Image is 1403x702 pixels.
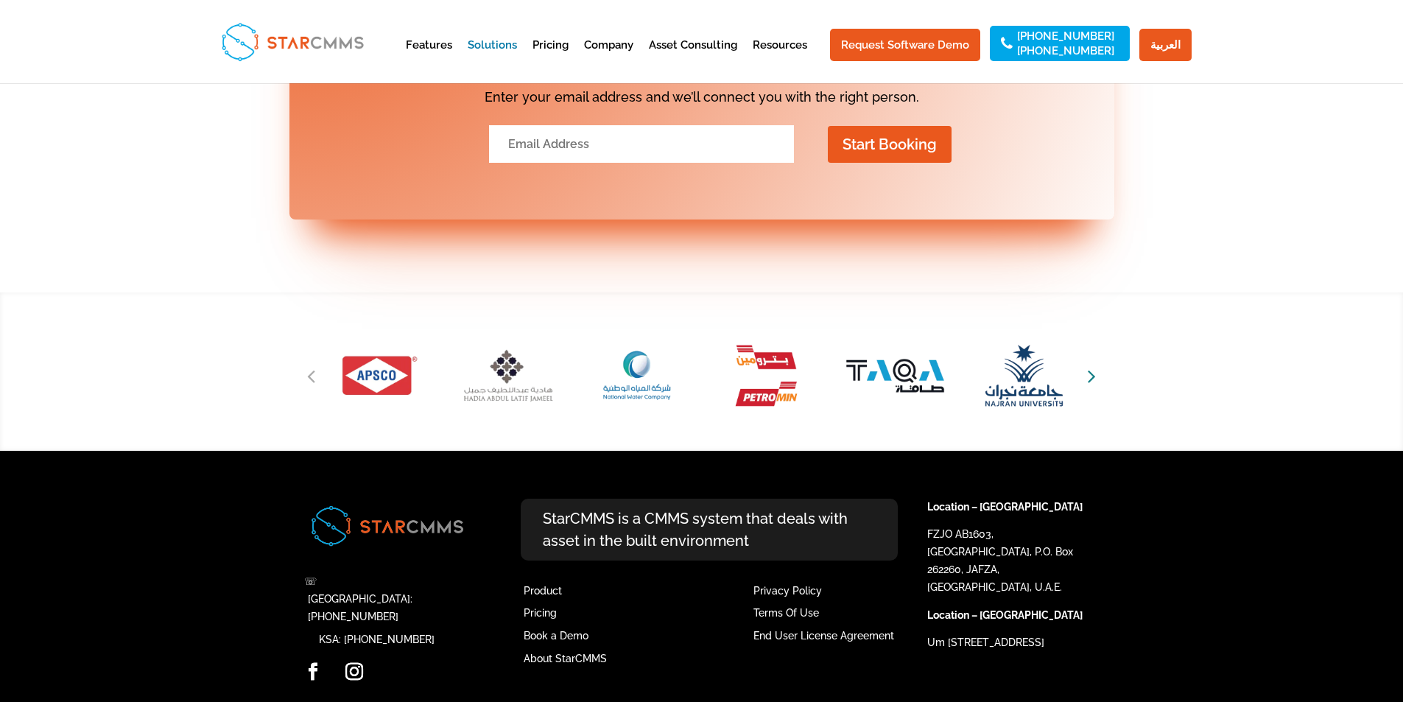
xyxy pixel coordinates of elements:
img: APSCO Logo [323,323,437,429]
p: Um [STREET_ADDRESS] [927,634,1093,652]
input: Email Address [489,125,794,163]
a: Features [406,40,452,76]
a: KSA: [PHONE_NUMBER] [319,633,435,645]
img: Image [304,499,470,553]
a: About StarCMMS [524,653,607,664]
img: StarCMMS [215,16,370,67]
div: 29 / 51 [580,323,695,429]
img: Najran University Logo [967,323,1081,429]
a: Company [584,40,633,76]
a: Request Software Demo [830,29,980,61]
p: FZJO AB1603, [GEOGRAPHIC_DATA], P.O. Box 262260, JAFZA, [GEOGRAPHIC_DATA], U.A.E. [927,526,1093,606]
a: [GEOGRAPHIC_DATA]: [PHONE_NUMBER] [308,593,412,622]
a: [PHONE_NUMBER] [1017,46,1114,56]
a: Book a Demo [524,630,588,642]
div: 28 / 51 [451,323,566,429]
img: National Water Company Logo [580,323,695,429]
a: Terms Of Use [753,607,819,619]
a: Privacy Policy [753,585,822,597]
a: Pricing [532,40,569,76]
span: ☏ [304,575,317,587]
a: Solutions [468,40,517,76]
a: Asset Consulting [649,40,737,76]
img: Taqa [838,323,952,429]
button: Start Booking [828,126,952,163]
a: Product [524,585,562,597]
div: 31 / 51 [838,323,952,429]
div: 30 / 51 [709,323,823,429]
a: العربية [1139,29,1192,61]
a: [PHONE_NUMBER] [1017,31,1114,41]
a: Pricing [524,607,557,619]
img: Hadia Abdul Latif Jameel Logo [451,323,566,429]
strong: Location – [GEOGRAPHIC_DATA] [927,609,1083,621]
p: StarCMMS is a CMMS system that deals with asset in the built environment [521,499,898,561]
img: PETROMIN [709,323,823,429]
p: Enter your email address and we’ll connect you with the right person. [379,88,1025,106]
a: End User License Agreement [753,630,894,642]
iframe: Chat Widget [1158,543,1403,702]
strong: Location – [GEOGRAPHIC_DATA] [927,501,1083,513]
div: 32 / 51 [967,323,1081,429]
div: 27 / 51 [323,323,437,429]
a: Resources [753,40,807,76]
